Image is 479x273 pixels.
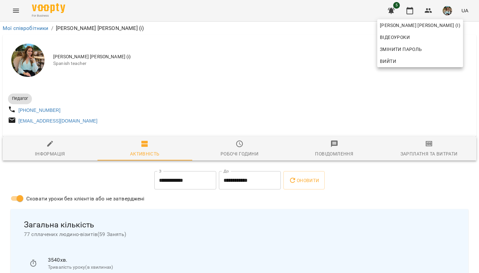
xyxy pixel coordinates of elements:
a: [PERSON_NAME] [PERSON_NAME] (і) [377,19,463,31]
span: Змінити пароль [380,45,460,53]
span: [PERSON_NAME] [PERSON_NAME] (і) [380,21,460,29]
button: Вийти [377,55,463,67]
span: Відеоуроки [380,33,410,41]
span: Вийти [380,57,396,65]
a: Відеоуроки [377,31,412,43]
a: Змінити пароль [377,43,463,55]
